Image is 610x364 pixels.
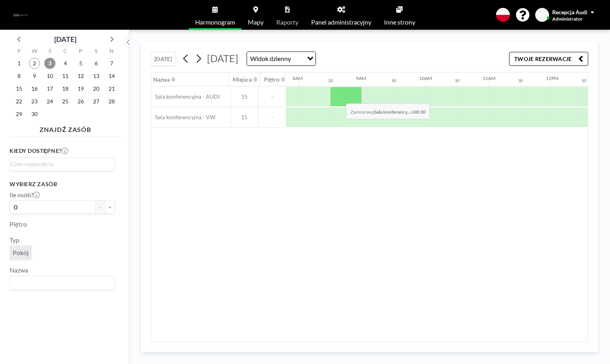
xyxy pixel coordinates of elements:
[258,93,286,100] span: -
[247,52,315,65] div: Search for option
[538,11,546,19] span: RA
[293,75,303,81] div: 8AM
[10,276,114,290] div: Search for option
[75,96,86,107] span: piątek, 26 września 2025
[546,75,559,81] div: 12PM
[29,71,40,82] span: wtorek, 9 września 2025
[60,71,71,82] span: czwartek, 11 września 2025
[13,58,25,69] span: poniedziałek, 1 września 2025
[54,34,76,45] div: [DATE]
[29,58,40,69] span: wtorek, 2 września 2025
[58,47,73,57] div: C
[231,93,258,100] span: 15
[151,114,215,121] span: Sala konferencyjna - VW
[88,47,104,57] div: S
[518,78,523,83] div: 30
[91,96,102,107] span: sobota, 27 września 2025
[29,83,40,94] span: wtorek, 16 września 2025
[276,19,298,25] span: Raporty
[75,71,86,82] span: piątek, 12 września 2025
[356,75,366,81] div: 9AM
[13,109,25,120] span: poniedziałek, 29 września 2025
[13,83,25,94] span: poniedziałek, 15 września 2025
[233,76,252,83] div: Miejsca
[195,19,235,25] span: Harmonogram
[13,249,29,257] span: Pokój
[11,47,27,57] div: P
[73,47,88,57] div: P
[96,200,105,214] button: -
[384,19,415,25] span: Inne strony
[10,181,115,188] h3: Wybierz zasób
[311,19,371,25] span: Panel administracyjny
[13,7,29,23] img: organization-logo
[374,109,410,115] b: Sala konferency...
[105,200,115,214] button: +
[10,220,27,228] label: Piętro
[13,71,25,82] span: poniedziałek, 8 września 2025
[44,58,55,69] span: środa, 3 września 2025
[44,71,55,82] span: środa, 10 września 2025
[258,114,286,121] span: -
[391,78,396,83] div: 30
[91,71,102,82] span: sobota, 13 września 2025
[104,47,119,57] div: N
[60,58,71,69] span: czwartek, 4 września 2025
[10,122,121,133] h4: ZNAJDŹ ZASÓB
[207,52,238,64] span: [DATE]
[11,278,110,288] input: Search for option
[151,93,220,100] span: Sala konferencyjna - AUDI
[10,266,28,274] label: Nazwa
[10,158,114,170] div: Search for option
[60,83,71,94] span: czwartek, 18 września 2025
[29,96,40,107] span: wtorek, 23 września 2025
[91,58,102,69] span: sobota, 6 września 2025
[44,83,55,94] span: środa, 17 września 2025
[346,103,430,119] span: Zarezerwuj o
[44,96,55,107] span: środa, 24 września 2025
[249,53,293,64] span: Widok dzienny
[106,96,117,107] span: niedziela, 28 września 2025
[91,83,102,94] span: sobota, 20 września 2025
[413,109,426,115] b: 08:30
[231,114,258,121] span: 15
[328,78,333,83] div: 30
[75,83,86,94] span: piątek, 19 września 2025
[264,76,280,83] div: Piętro
[151,52,176,66] button: [DATE]
[27,47,42,57] div: W
[106,71,117,82] span: niedziela, 14 września 2025
[13,96,25,107] span: poniedziałek, 22 września 2025
[483,75,496,81] div: 11AM
[10,191,40,199] label: Ile osób?
[60,96,71,107] span: czwartek, 25 września 2025
[29,109,40,120] span: wtorek, 30 września 2025
[509,52,588,66] button: TWOJE REZERWACJE
[106,58,117,69] span: niedziela, 7 września 2025
[293,53,302,64] input: Search for option
[42,47,58,57] div: Ś
[153,76,170,83] div: Nazwa
[75,58,86,69] span: piątek, 5 września 2025
[11,160,110,168] input: Search for option
[10,236,19,244] label: Typ
[248,19,264,25] span: Mapy
[455,78,460,83] div: 30
[581,78,586,83] div: 30
[106,83,117,94] span: niedziela, 21 września 2025
[552,9,587,15] span: Recepcja Audi
[419,75,432,81] div: 10AM
[552,16,583,22] span: Administrator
